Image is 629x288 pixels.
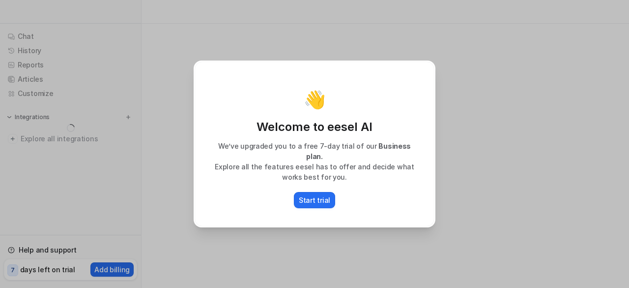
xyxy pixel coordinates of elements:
p: Start trial [299,195,330,205]
p: Explore all the features eesel has to offer and decide what works best for you. [205,161,424,182]
p: 👋 [304,90,326,109]
button: Start trial [294,192,335,208]
p: Welcome to eesel AI [205,119,424,135]
p: We’ve upgraded you to a free 7-day trial of our [205,141,424,161]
